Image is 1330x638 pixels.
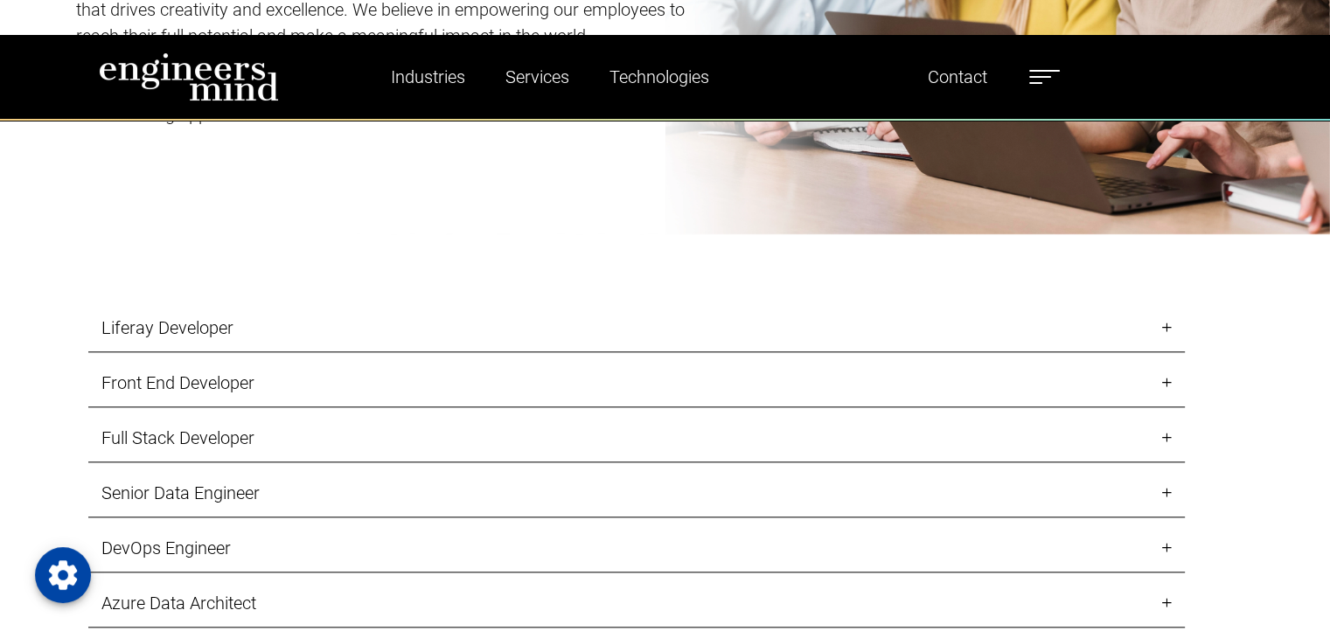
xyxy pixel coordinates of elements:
[88,469,1185,517] a: Senior Data Engineer
[88,579,1185,628] a: Azure Data Architect
[99,52,279,101] img: logo
[498,57,576,97] a: Services
[602,57,716,97] a: Technologies
[88,524,1185,572] a: DevOps Engineer
[921,57,994,97] a: Contact
[88,359,1185,407] a: Front End Developer
[384,57,472,97] a: Industries
[88,304,1185,352] a: Liferay Developer
[88,414,1185,462] a: Full Stack Developer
